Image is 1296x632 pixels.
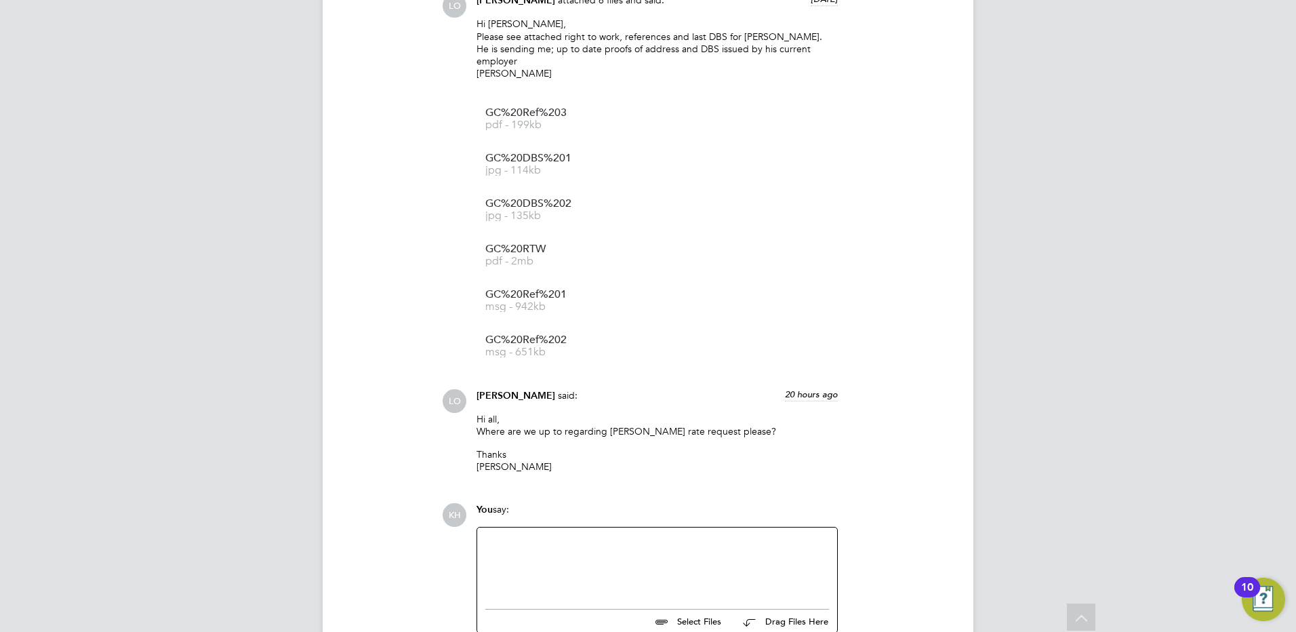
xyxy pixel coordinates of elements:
[485,335,594,357] a: GC%20Ref%202 msg - 651kb
[558,389,578,401] span: said:
[485,199,594,209] span: GC%20DBS%202
[485,108,594,130] a: GC%20Ref%203 pdf - 199kb
[785,389,838,400] span: 20 hours ago
[477,503,838,527] div: say:
[485,335,594,345] span: GC%20Ref%202
[485,302,594,312] span: msg - 942kb
[485,290,594,300] span: GC%20Ref%201
[485,256,594,266] span: pdf - 2mb
[485,153,594,163] span: GC%20DBS%201
[485,347,594,357] span: msg - 651kb
[477,390,555,401] span: [PERSON_NAME]
[485,199,594,221] a: GC%20DBS%202 jpg - 135kb
[485,153,594,176] a: GC%20DBS%201 jpg - 114kb
[477,504,493,515] span: You
[443,389,466,413] span: LO
[485,290,594,312] a: GC%20Ref%201 msg - 942kb
[485,244,594,266] a: GC%20RTW pdf - 2mb
[485,244,594,254] span: GC%20RTW
[485,120,594,130] span: pdf - 199kb
[485,108,594,118] span: GC%20Ref%203
[477,18,838,79] p: Hi [PERSON_NAME], Please see attached right to work, references and last DBS for [PERSON_NAME]. H...
[1242,578,1285,621] button: Open Resource Center, 10 new notifications
[477,413,838,437] p: Hi all, Where are we up to regarding [PERSON_NAME] rate request please?
[485,165,594,176] span: jpg - 114kb
[477,448,838,473] p: Thanks [PERSON_NAME]
[485,211,594,221] span: jpg - 135kb
[443,503,466,527] span: KH
[1241,587,1253,605] div: 10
